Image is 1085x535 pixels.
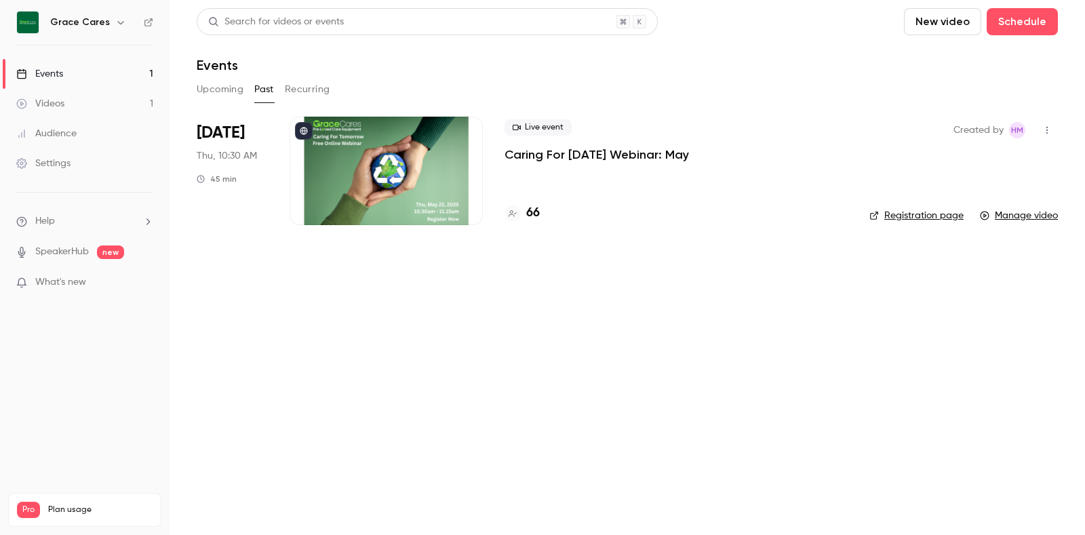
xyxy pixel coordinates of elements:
[50,16,110,29] h6: Grace Cares
[505,119,572,136] span: Live event
[48,504,153,515] span: Plan usage
[1009,122,1025,138] span: Hannah Montgomery
[980,209,1058,222] a: Manage video
[526,204,540,222] h4: 66
[505,204,540,222] a: 66
[17,12,39,33] img: Grace Cares
[17,502,40,518] span: Pro
[254,79,274,100] button: Past
[197,117,268,225] div: May 22 Thu, 10:30 AM (Europe/London)
[987,8,1058,35] button: Schedule
[197,79,243,100] button: Upcoming
[16,97,64,111] div: Videos
[904,8,981,35] button: New video
[16,67,63,81] div: Events
[16,127,77,140] div: Audience
[35,214,55,229] span: Help
[35,245,89,259] a: SpeakerHub
[208,15,344,29] div: Search for videos or events
[197,57,238,73] h1: Events
[137,277,153,289] iframe: Noticeable Trigger
[505,146,689,163] a: Caring For [DATE] Webinar: May
[1011,122,1023,138] span: HM
[197,149,257,163] span: Thu, 10:30 AM
[953,122,1004,138] span: Created by
[97,245,124,259] span: new
[869,209,964,222] a: Registration page
[16,214,153,229] li: help-dropdown-opener
[197,174,237,184] div: 45 min
[16,157,71,170] div: Settings
[285,79,330,100] button: Recurring
[35,275,86,290] span: What's new
[197,122,245,144] span: [DATE]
